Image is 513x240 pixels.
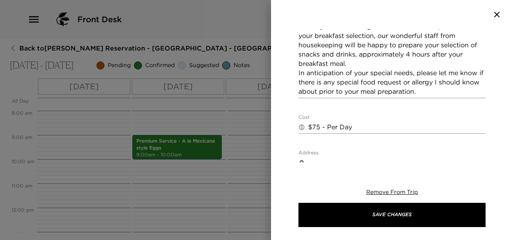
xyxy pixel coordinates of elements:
[298,203,486,227] button: Save Changes
[298,114,309,121] label: Cost
[366,188,418,196] button: Remove From Trip
[308,122,486,132] textarea: $75 - Per Day
[298,149,319,156] label: Address
[366,188,418,196] span: Remove From Trip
